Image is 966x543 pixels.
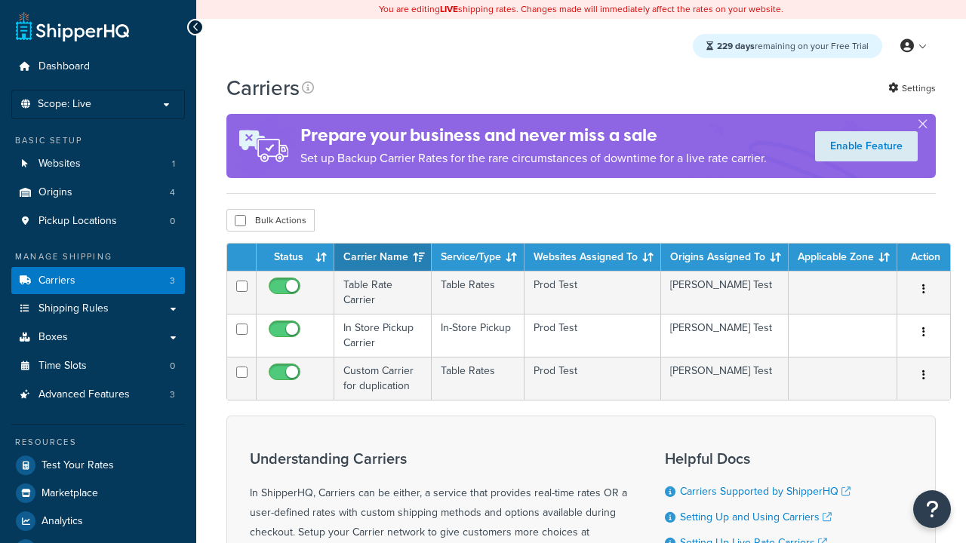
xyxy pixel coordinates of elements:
[717,39,755,53] strong: 229 days
[172,158,175,170] span: 1
[11,267,185,295] li: Carriers
[661,244,789,271] th: Origins Assigned To: activate to sort column ascending
[11,452,185,479] a: Test Your Rates
[11,53,185,81] a: Dashboard
[525,314,661,357] td: Prod Test
[226,209,315,232] button: Bulk Actions
[38,98,91,111] span: Scope: Live
[432,244,525,271] th: Service/Type: activate to sort column ascending
[11,134,185,147] div: Basic Setup
[525,244,661,271] th: Websites Assigned To: activate to sort column ascending
[334,357,432,400] td: Custom Carrier for duplication
[300,123,767,148] h4: Prepare your business and never miss a sale
[432,314,525,357] td: In-Store Pickup
[42,487,98,500] span: Marketplace
[11,150,185,178] li: Websites
[665,450,862,467] h3: Helpful Docs
[11,508,185,535] a: Analytics
[11,179,185,207] li: Origins
[226,73,300,103] h1: Carriers
[432,271,525,314] td: Table Rates
[11,250,185,263] div: Manage Shipping
[11,267,185,295] a: Carriers 3
[42,515,83,528] span: Analytics
[250,450,627,467] h3: Understanding Carriers
[440,2,458,16] b: LIVE
[11,150,185,178] a: Websites 1
[38,360,87,373] span: Time Slots
[38,186,72,199] span: Origins
[170,360,175,373] span: 0
[661,357,789,400] td: [PERSON_NAME] Test
[300,148,767,169] p: Set up Backup Carrier Rates for the rare circumstances of downtime for a live rate carrier.
[334,314,432,357] td: In Store Pickup Carrier
[11,207,185,235] li: Pickup Locations
[11,352,185,380] a: Time Slots 0
[334,244,432,271] th: Carrier Name: activate to sort column ascending
[11,352,185,380] li: Time Slots
[525,357,661,400] td: Prod Test
[11,436,185,449] div: Resources
[11,207,185,235] a: Pickup Locations 0
[11,179,185,207] a: Origins 4
[815,131,918,161] a: Enable Feature
[888,78,936,99] a: Settings
[897,244,950,271] th: Action
[432,357,525,400] td: Table Rates
[38,60,90,73] span: Dashboard
[38,158,81,170] span: Websites
[789,244,897,271] th: Applicable Zone: activate to sort column ascending
[680,483,851,499] a: Carriers Supported by ShipperHQ
[170,275,175,287] span: 3
[661,271,789,314] td: [PERSON_NAME] Test
[38,302,109,315] span: Shipping Rules
[257,244,334,271] th: Status: activate to sort column ascending
[11,381,185,409] a: Advanced Features 3
[226,114,300,178] img: ad-rules-rateshop-fe6ec290ccb7230408bd80ed9643f0289d75e0ffd9eb532fc0e269fcd187b520.png
[680,509,832,525] a: Setting Up and Using Carriers
[11,381,185,409] li: Advanced Features
[170,388,175,401] span: 3
[38,331,68,344] span: Boxes
[693,34,882,58] div: remaining on your Free Trial
[11,480,185,507] a: Marketplace
[11,295,185,323] a: Shipping Rules
[661,314,789,357] td: [PERSON_NAME] Test
[38,388,130,401] span: Advanced Features
[525,271,661,314] td: Prod Test
[38,215,117,228] span: Pickup Locations
[11,324,185,351] a: Boxes
[913,490,951,528] button: Open Resource Center
[170,186,175,199] span: 4
[334,271,432,314] td: Table Rate Carrier
[38,275,75,287] span: Carriers
[16,11,129,41] a: ShipperHQ Home
[170,215,175,228] span: 0
[42,459,114,472] span: Test Your Rates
